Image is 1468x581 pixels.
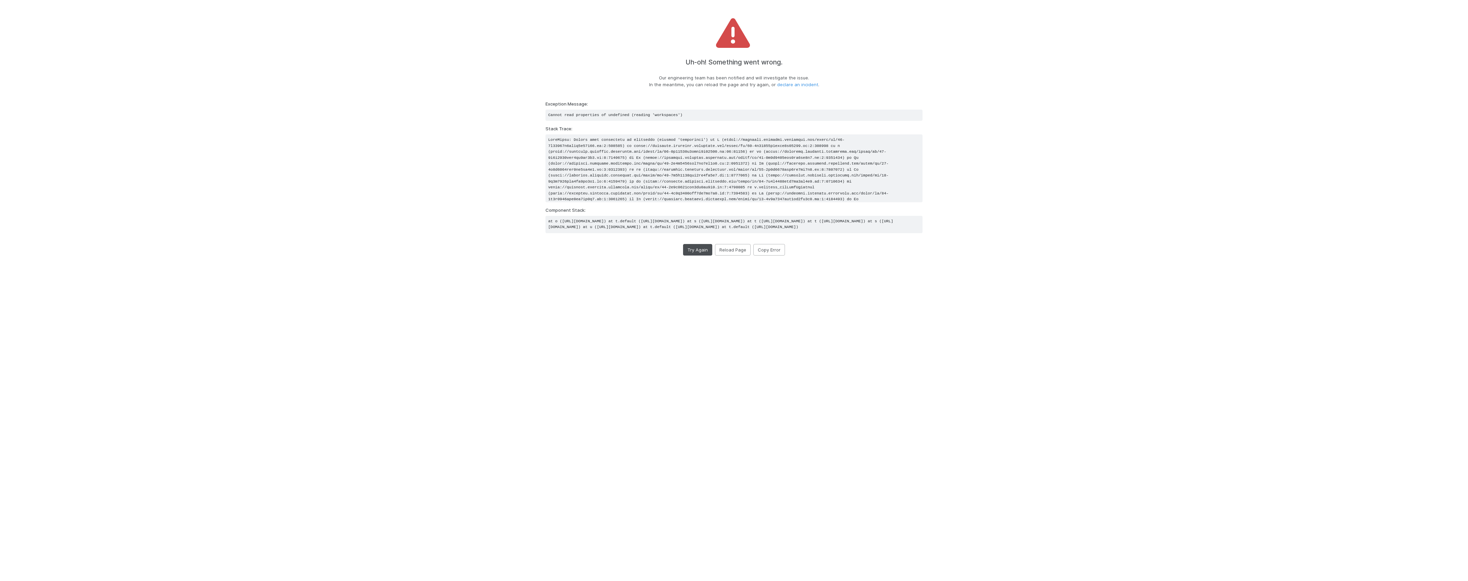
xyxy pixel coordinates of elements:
[545,110,923,121] pre: Cannot read properties of undefined (reading 'workspaces')
[545,134,923,202] pre: LoreMipsu: Dolors amet consectetu ad elitseddo (eiusmod 'temporinci') ut L (etdol://magnaali.enim...
[715,244,751,256] button: Reload Page
[545,101,923,107] h6: Exception Message:
[777,82,818,87] a: declare an incident
[685,58,783,66] h4: Uh-oh! Something went wrong.
[545,208,923,213] h6: Component Stack:
[545,216,923,233] pre: at o ([URL][DOMAIN_NAME]) at t.default ([URL][DOMAIN_NAME]) at s ([URL][DOMAIN_NAME]) at t ([URL]...
[753,244,785,256] button: Copy Error
[649,74,819,88] p: Our engineering team has been notified and will investigate the issue. In the meantime, you can r...
[545,126,923,132] h6: Stack Trace:
[683,244,712,256] button: Try Again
